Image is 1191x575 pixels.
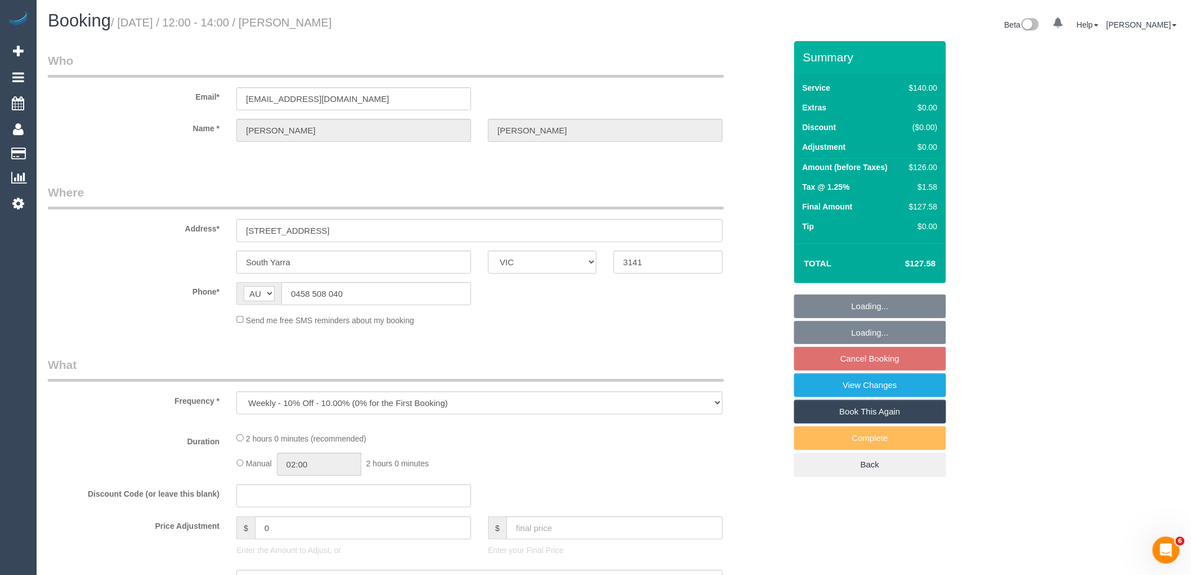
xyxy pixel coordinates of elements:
legend: Where [48,184,724,210]
label: Price Adjustment [39,516,228,532]
div: $127.58 [905,201,937,212]
label: Service [803,82,831,93]
legend: Who [48,52,724,78]
span: Send me free SMS reminders about my booking [246,315,414,324]
a: View Changes [794,373,946,397]
strong: Total [804,258,832,268]
label: Phone* [39,282,228,297]
div: $0.00 [905,141,937,153]
div: $140.00 [905,82,937,93]
input: Last Name* [488,119,723,142]
label: Final Amount [803,201,853,212]
a: [PERSON_NAME] [1107,20,1177,29]
label: Duration [39,432,228,447]
input: Email* [236,87,471,110]
h4: $127.58 [871,259,935,269]
label: Discount Code (or leave this blank) [39,484,228,500]
label: Name * [39,119,228,134]
div: $1.58 [905,181,937,193]
small: / [DATE] / 12:00 - 14:00 / [PERSON_NAME] [111,16,332,29]
div: $126.00 [905,162,937,173]
img: New interface [1020,18,1039,33]
input: First Name* [236,119,471,142]
span: 2 hours 0 minutes (recommended) [246,434,366,443]
label: Amount (before Taxes) [803,162,888,173]
legend: What [48,356,724,382]
label: Frequency * [39,391,228,407]
div: $0.00 [905,102,937,113]
span: $ [236,516,255,540]
iframe: Intercom live chat [1153,537,1180,564]
a: Book This Again [794,400,946,424]
a: Help [1077,20,1099,29]
div: $0.00 [905,221,937,232]
div: ($0.00) [905,122,937,133]
img: Automaid Logo [7,11,29,27]
label: Email* [39,87,228,102]
p: Enter the Amount to Adjust, or [236,545,471,556]
label: Address* [39,219,228,234]
span: $ [488,516,507,540]
span: 6 [1176,537,1185,546]
input: final price [507,516,723,540]
span: Booking [48,11,111,30]
a: Back [794,453,946,476]
label: Tax @ 1.25% [803,181,850,193]
label: Extras [803,102,827,113]
span: 2 hours 0 minutes [366,459,429,468]
label: Tip [803,221,814,232]
h3: Summary [803,51,941,64]
span: Manual [246,459,272,468]
p: Enter your Final Price [488,545,723,556]
input: Post Code* [614,251,722,274]
label: Adjustment [803,141,846,153]
a: Beta [1005,20,1040,29]
input: Suburb* [236,251,471,274]
input: Phone* [281,282,471,305]
label: Discount [803,122,836,133]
